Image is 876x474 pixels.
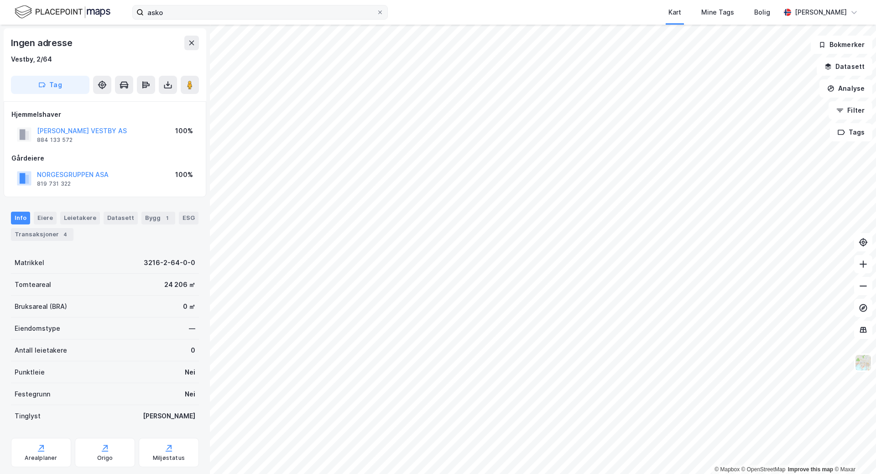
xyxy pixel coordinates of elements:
[162,214,172,223] div: 1
[829,101,872,120] button: Filter
[830,430,876,474] iframe: Chat Widget
[144,257,195,268] div: 3216-2-64-0-0
[185,367,195,378] div: Nei
[97,454,113,462] div: Origo
[11,109,198,120] div: Hjemmelshaver
[144,5,376,19] input: Søk på adresse, matrikkel, gårdeiere, leietakere eller personer
[143,411,195,422] div: [PERSON_NAME]
[179,212,198,224] div: ESG
[15,367,45,378] div: Punktleie
[15,345,67,356] div: Antall leietakere
[104,212,138,224] div: Datasett
[37,136,73,144] div: 884 133 572
[819,79,872,98] button: Analyse
[15,4,110,20] img: logo.f888ab2527a4732fd821a326f86c7f29.svg
[175,125,193,136] div: 100%
[11,76,89,94] button: Tag
[811,36,872,54] button: Bokmerker
[15,257,44,268] div: Matrikkel
[175,169,193,180] div: 100%
[11,54,52,65] div: Vestby, 2/64
[189,323,195,334] div: —
[185,389,195,400] div: Nei
[60,212,100,224] div: Leietakere
[701,7,734,18] div: Mine Tags
[795,7,847,18] div: [PERSON_NAME]
[15,279,51,290] div: Tomteareal
[15,389,50,400] div: Festegrunn
[15,411,41,422] div: Tinglyst
[37,180,71,188] div: 819 731 322
[141,212,175,224] div: Bygg
[34,212,57,224] div: Eiere
[191,345,195,356] div: 0
[741,466,786,473] a: OpenStreetMap
[830,123,872,141] button: Tags
[668,7,681,18] div: Kart
[754,7,770,18] div: Bolig
[164,279,195,290] div: 24 206 ㎡
[15,323,60,334] div: Eiendomstype
[183,301,195,312] div: 0 ㎡
[11,153,198,164] div: Gårdeiere
[61,230,70,239] div: 4
[855,354,872,371] img: Z
[153,454,185,462] div: Miljøstatus
[11,228,73,241] div: Transaksjoner
[15,301,67,312] div: Bruksareal (BRA)
[714,466,740,473] a: Mapbox
[11,212,30,224] div: Info
[25,454,57,462] div: Arealplaner
[788,466,833,473] a: Improve this map
[11,36,74,50] div: Ingen adresse
[817,57,872,76] button: Datasett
